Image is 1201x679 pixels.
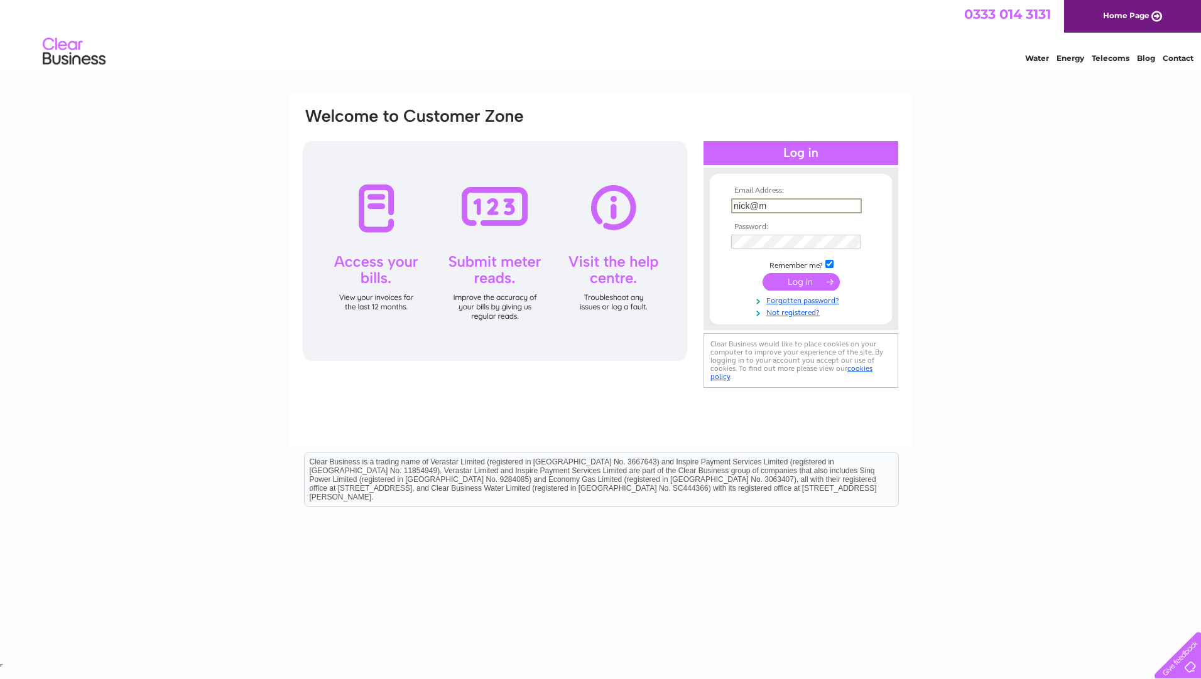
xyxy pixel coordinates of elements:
[964,6,1051,22] a: 0333 014 3131
[1025,53,1049,63] a: Water
[731,306,874,318] a: Not registered?
[710,364,872,381] a: cookies policy
[728,258,874,270] td: Remember me?
[763,273,840,291] input: Submit
[731,294,874,306] a: Forgotten password?
[1163,53,1193,63] a: Contact
[1137,53,1155,63] a: Blog
[42,33,106,71] img: logo.png
[1092,53,1129,63] a: Telecoms
[728,223,874,232] th: Password:
[704,333,898,388] div: Clear Business would like to place cookies on your computer to improve your experience of the sit...
[728,186,874,195] th: Email Address:
[1057,53,1084,63] a: Energy
[305,7,898,61] div: Clear Business is a trading name of Verastar Limited (registered in [GEOGRAPHIC_DATA] No. 3667643...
